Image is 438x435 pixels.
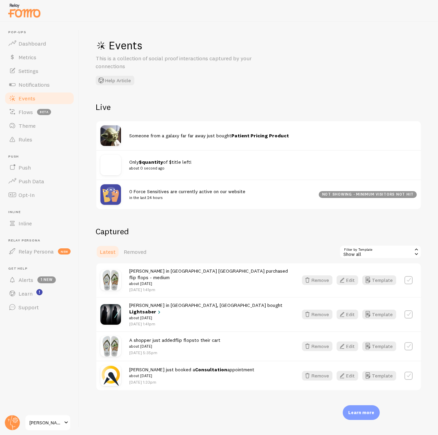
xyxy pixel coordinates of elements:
[337,341,362,351] a: Edit
[4,245,75,258] a: Relay Persona new
[129,337,220,350] span: A shopper just added to their cart
[29,419,62,427] span: [PERSON_NAME]-test-store
[129,350,220,356] p: [DATE] 5:35pm
[231,133,289,139] strong: Patient Pricing Product
[19,290,33,297] span: Learn
[4,216,75,230] a: Inline
[4,91,75,105] a: Events
[175,337,194,343] a: flip flops
[100,336,121,357] img: images.jpg
[4,174,75,188] a: Push Data
[129,133,289,139] span: Someone from a galaxy far far away just bought
[96,76,134,85] button: Help Article
[19,191,35,198] span: Opt-In
[4,119,75,133] a: Theme
[129,309,162,315] a: Lightsaber
[129,302,290,321] span: [PERSON_NAME] in [GEOGRAPHIC_DATA], [GEOGRAPHIC_DATA] bought
[129,315,290,321] small: about [DATE]
[100,270,121,290] img: images.jpg
[362,275,396,285] button: Template
[129,281,290,287] small: about [DATE]
[129,379,254,385] p: [DATE] 1:33pm
[362,371,396,381] button: Template
[4,300,75,314] a: Support
[129,366,254,379] span: [PERSON_NAME] just booked a appointment
[129,165,409,171] small: about 0 second ago
[96,54,260,70] p: This is a collection of social proof interactions captured by your connections
[100,184,121,205] img: pageviews.png
[337,371,358,381] button: Edit
[100,248,115,255] span: Latest
[19,109,33,115] span: Flows
[96,102,422,112] h2: Live
[302,275,332,285] button: Remove
[129,188,311,201] span: 0 Force Sensitives are currently active on our website
[4,133,75,146] a: Rules
[19,81,50,88] span: Notifications
[100,304,121,325] img: star-wars-special-create-your-own-lightsaber-photo.webp
[19,122,36,129] span: Theme
[4,287,75,300] a: Learn
[19,220,32,227] span: Inline
[19,95,35,102] span: Events
[337,275,358,285] button: Edit
[4,105,75,119] a: Flows beta
[319,191,417,198] div: not showing - minimum visitors not hit
[129,321,290,327] p: [DATE] 1:41pm
[19,164,31,171] span: Push
[19,248,54,255] span: Relay Persona
[4,50,75,64] a: Metrics
[37,276,56,283] span: 1 new
[129,159,409,172] span: Only of $title left!
[337,341,358,351] button: Edit
[139,159,163,165] span: $quantity
[302,341,332,351] button: Remove
[348,409,374,416] p: Learn more
[96,38,301,52] h1: Events
[19,304,39,311] span: Support
[100,125,121,146] img: Ges02nlSsisNYH7tJUsD
[362,310,396,319] button: Template
[58,248,71,254] span: new
[100,365,121,386] img: acuity_scheduling.png
[100,155,121,175] img: no_image.svg
[195,366,227,373] strong: Consultation
[96,245,120,259] a: Latest
[19,40,46,47] span: Dashboard
[19,67,38,74] span: Settings
[19,136,32,143] span: Rules
[302,371,332,381] button: Remove
[124,248,146,255] span: Removed
[8,238,75,243] span: Relay Persona
[25,414,71,431] a: [PERSON_NAME]-test-store
[302,310,332,319] button: Remove
[4,273,75,287] a: Alerts 1 new
[36,289,42,295] svg: <p>Watch New Feature Tutorials!</p>
[129,287,290,293] p: [DATE] 1:41pm
[362,341,396,351] button: Template
[343,405,380,420] div: Learn more
[96,226,422,237] h2: Captured
[4,161,75,174] a: Push
[4,188,75,202] a: Opt-In
[337,371,362,381] a: Edit
[4,37,75,50] a: Dashboard
[8,266,75,271] span: Get Help
[19,178,44,185] span: Push Data
[337,310,358,319] button: Edit
[19,54,36,61] span: Metrics
[8,30,75,35] span: Pop-ups
[8,210,75,214] span: Inline
[19,276,33,283] span: Alerts
[4,64,75,78] a: Settings
[129,373,254,379] small: about [DATE]
[129,343,220,349] small: about [DATE]
[129,195,311,201] small: in the last 24 hours
[129,268,290,287] span: [PERSON_NAME] in [GEOGRAPHIC_DATA] [GEOGRAPHIC_DATA] purchased flip flops - medium
[120,245,150,259] a: Removed
[37,109,51,115] span: beta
